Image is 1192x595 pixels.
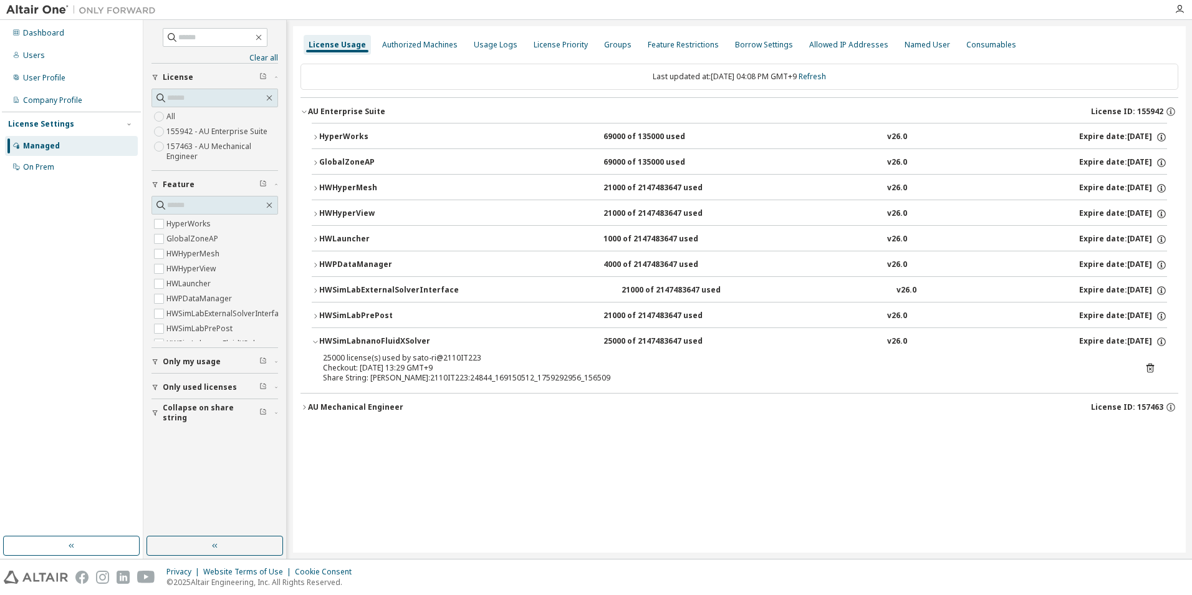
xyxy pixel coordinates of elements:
[4,571,68,584] img: altair_logo.svg
[735,40,793,50] div: Borrow Settings
[6,4,162,16] img: Altair One
[309,40,366,50] div: License Usage
[23,95,82,105] div: Company Profile
[622,285,734,296] div: 21000 of 2147483647 used
[604,40,632,50] div: Groups
[312,251,1167,279] button: HWPDataManager4000 of 2147483647 usedv26.0Expire date:[DATE]
[166,139,278,164] label: 157463 - AU Mechanical Engineer
[1079,183,1167,194] div: Expire date: [DATE]
[137,571,155,584] img: youtube.svg
[887,336,907,347] div: v26.0
[319,234,431,245] div: HWLauncher
[23,73,65,83] div: User Profile
[1079,157,1167,168] div: Expire date: [DATE]
[166,216,213,231] label: HyperWorks
[166,109,178,124] label: All
[319,183,431,194] div: HWHyperMesh
[799,71,826,82] a: Refresh
[166,231,221,246] label: GlobalZoneAP
[319,208,431,220] div: HWHyperView
[887,157,907,168] div: v26.0
[887,208,907,220] div: v26.0
[319,285,459,296] div: HWSimLabExternalSolverInterface
[295,567,359,577] div: Cookie Consent
[382,40,458,50] div: Authorized Machines
[312,123,1167,151] button: HyperWorks69000 of 135000 usedv26.0Expire date:[DATE]
[300,64,1178,90] div: Last updated at: [DATE] 04:08 PM GMT+9
[117,571,130,584] img: linkedin.svg
[603,336,716,347] div: 25000 of 2147483647 used
[1091,402,1163,412] span: License ID: 157463
[23,51,45,60] div: Users
[151,374,278,401] button: Only used licenses
[8,119,74,129] div: License Settings
[163,403,259,423] span: Collapse on share string
[312,175,1167,202] button: HWHyperMesh21000 of 2147483647 usedv26.0Expire date:[DATE]
[151,64,278,91] button: License
[163,357,221,367] span: Only my usage
[474,40,517,50] div: Usage Logs
[323,353,1126,363] div: 25000 license(s) used by sato-ri@2110IT223
[323,373,1126,383] div: Share String: [PERSON_NAME]:2110IT223:24844_169150512_1759292956_156509
[23,141,60,151] div: Managed
[887,259,907,271] div: v26.0
[1079,336,1167,347] div: Expire date: [DATE]
[603,311,716,322] div: 21000 of 2147483647 used
[809,40,888,50] div: Allowed IP Addresses
[603,132,716,143] div: 69000 of 135000 used
[312,200,1167,228] button: HWHyperView21000 of 2147483647 usedv26.0Expire date:[DATE]
[166,577,359,588] p: © 2025 Altair Engineering, Inc. All Rights Reserved.
[163,72,193,82] span: License
[96,571,109,584] img: instagram.svg
[308,402,403,412] div: AU Mechanical Engineer
[166,291,234,306] label: HWPDataManager
[319,157,431,168] div: GlobalZoneAP
[163,180,195,190] span: Feature
[166,261,218,276] label: HWHyperView
[312,226,1167,253] button: HWLauncher1000 of 2147483647 usedv26.0Expire date:[DATE]
[151,399,278,427] button: Collapse on share string
[259,382,267,392] span: Clear filter
[259,72,267,82] span: Clear filter
[23,162,54,172] div: On Prem
[534,40,588,50] div: License Priority
[603,234,716,245] div: 1000 of 2147483647 used
[300,394,1178,421] button: AU Mechanical EngineerLicense ID: 157463
[603,183,716,194] div: 21000 of 2147483647 used
[319,259,431,271] div: HWPDataManager
[1079,234,1167,245] div: Expire date: [DATE]
[1079,311,1167,322] div: Expire date: [DATE]
[151,53,278,63] a: Clear all
[603,157,716,168] div: 69000 of 135000 used
[966,40,1016,50] div: Consumables
[312,328,1167,356] button: HWSimLabnanoFluidXSolver25000 of 2147483647 usedv26.0Expire date:[DATE]
[166,124,270,139] label: 155942 - AU Enterprise Suite
[896,285,916,296] div: v26.0
[166,336,269,351] label: HWSimLabnanoFluidXSolver
[905,40,950,50] div: Named User
[1091,107,1163,117] span: License ID: 155942
[1079,208,1167,220] div: Expire date: [DATE]
[166,321,235,336] label: HWSimLabPrePost
[163,382,237,392] span: Only used licenses
[887,311,907,322] div: v26.0
[1079,132,1167,143] div: Expire date: [DATE]
[151,171,278,198] button: Feature
[603,259,716,271] div: 4000 of 2147483647 used
[23,28,64,38] div: Dashboard
[312,149,1167,177] button: GlobalZoneAP69000 of 135000 usedv26.0Expire date:[DATE]
[75,571,89,584] img: facebook.svg
[308,107,385,117] div: AU Enterprise Suite
[166,567,203,577] div: Privacy
[319,132,431,143] div: HyperWorks
[259,357,267,367] span: Clear filter
[312,277,1167,304] button: HWSimLabExternalSolverInterface21000 of 2147483647 usedv26.0Expire date:[DATE]
[319,336,431,347] div: HWSimLabnanoFluidXSolver
[166,306,289,321] label: HWSimLabExternalSolverInterface
[323,363,1126,373] div: Checkout: [DATE] 13:29 GMT+9
[166,276,213,291] label: HWLauncher
[259,408,267,418] span: Clear filter
[300,98,1178,125] button: AU Enterprise SuiteLicense ID: 155942
[887,132,907,143] div: v26.0
[259,180,267,190] span: Clear filter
